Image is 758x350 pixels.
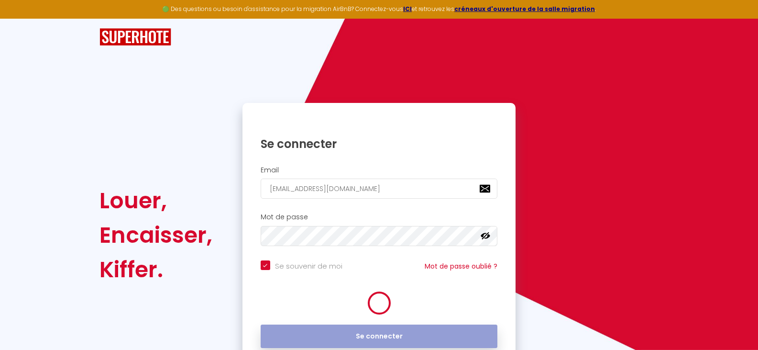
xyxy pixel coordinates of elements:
button: Se connecter [261,325,498,349]
h1: Se connecter [261,136,498,151]
div: Louer, [99,183,212,218]
h2: Mot de passe [261,213,498,221]
img: SuperHote logo [99,28,171,46]
a: Mot de passe oublié ? [425,261,497,271]
a: créneaux d'ouverture de la salle migration [454,5,595,13]
h2: Email [261,166,498,174]
input: Ton Email [261,179,498,199]
div: Encaisser, [99,218,212,252]
a: ICI [403,5,412,13]
button: Ouvrir le widget de chat LiveChat [8,4,36,33]
div: Kiffer. [99,252,212,287]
